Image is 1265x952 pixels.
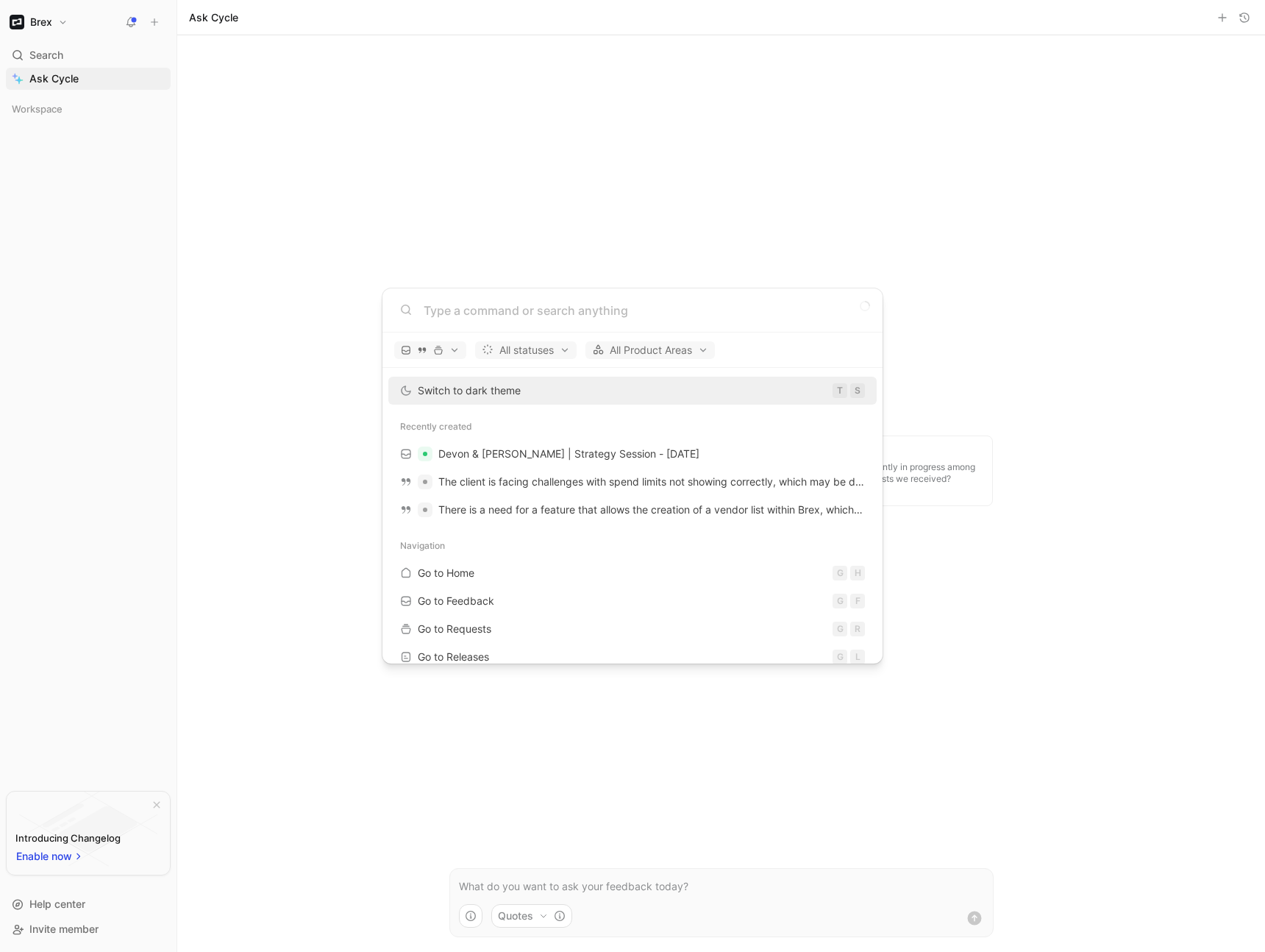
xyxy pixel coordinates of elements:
div: F [850,594,865,608]
div: G [833,650,847,664]
a: Go to HomeGH [388,559,877,587]
div: Recently created [382,413,883,440]
span: There is a need for a feature that allows the creation of a vendor list within Brex, which would ... [438,503,1094,516]
span: All statuses [482,341,570,359]
span: Go to Home [418,566,474,579]
button: Switch to dark themeTS [388,377,877,405]
span: Go to Feedback [418,594,494,607]
div: L [850,650,865,664]
div: H [850,566,865,580]
span: Devon & [PERSON_NAME] | Strategy Session - [DATE] [438,447,699,460]
span: The client is facing challenges with spend limits not showing correctly, which may be due to sett... [438,475,1058,488]
button: All statuses [475,341,577,359]
a: Go to RequestsGR [388,615,877,643]
div: G [833,622,847,636]
div: R [850,622,865,636]
a: There is a need for a feature that allows the creation of a vendor list within Brex, which would ... [388,496,877,524]
span: Go to Requests [418,622,491,635]
div: G [833,594,847,608]
div: G [833,566,847,580]
input: Type a command or search anything [424,302,865,319]
a: Go to FeedbackGF [388,587,877,615]
a: Go to ReleasesGL [388,643,877,671]
span: All Product Areas [592,341,708,359]
span: Switch to dark theme [418,384,521,397]
div: S [850,383,865,398]
button: All Product Areas [585,341,715,359]
a: Devon & [PERSON_NAME] | Strategy Session - [DATE] [388,440,877,468]
div: T [833,383,847,398]
div: Navigation [382,533,883,559]
span: Go to Releases [418,650,489,663]
a: The client is facing challenges with spend limits not showing correctly, which may be due to sett... [388,468,877,496]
